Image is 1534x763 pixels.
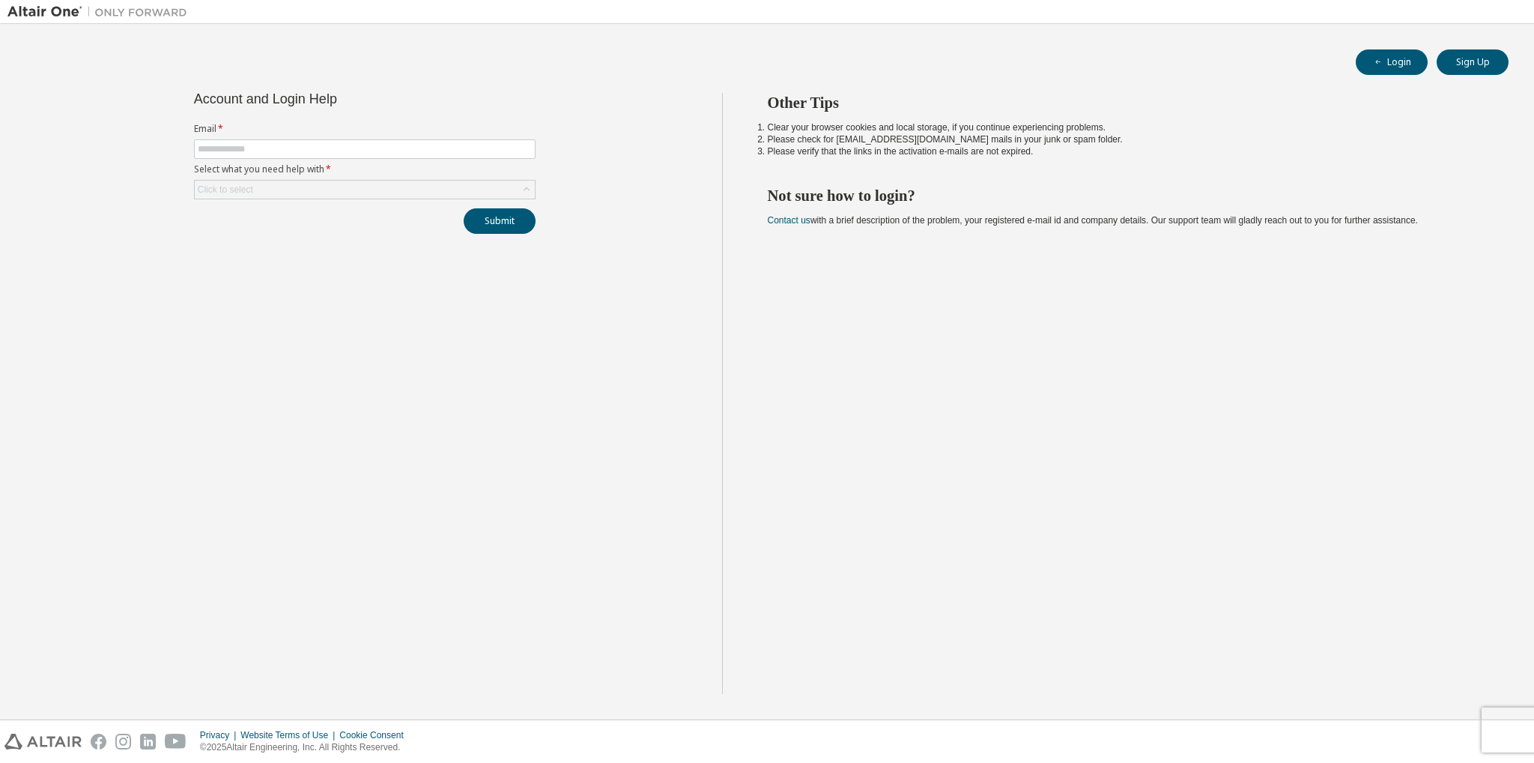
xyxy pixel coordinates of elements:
p: © 2025 Altair Engineering, Inc. All Rights Reserved. [200,741,413,754]
li: Please check for [EMAIL_ADDRESS][DOMAIN_NAME] mails in your junk or spam folder. [768,133,1482,145]
h2: Not sure how to login? [768,186,1482,205]
span: with a brief description of the problem, your registered e-mail id and company details. Our suppo... [768,215,1418,226]
img: instagram.svg [115,734,131,750]
li: Please verify that the links in the activation e-mails are not expired. [768,145,1482,157]
label: Select what you need help with [194,163,536,175]
li: Clear your browser cookies and local storage, if you continue experiencing problems. [768,121,1482,133]
div: Cookie Consent [339,729,412,741]
label: Email [194,123,536,135]
div: Privacy [200,729,240,741]
button: Login [1356,49,1428,75]
img: Altair One [7,4,195,19]
div: Website Terms of Use [240,729,339,741]
img: youtube.svg [165,734,187,750]
div: Click to select [198,184,253,196]
a: Contact us [768,215,810,226]
div: Account and Login Help [194,93,467,105]
button: Submit [464,208,536,234]
img: altair_logo.svg [4,734,82,750]
div: Click to select [195,181,535,199]
img: facebook.svg [91,734,106,750]
h2: Other Tips [768,93,1482,112]
button: Sign Up [1437,49,1509,75]
img: linkedin.svg [140,734,156,750]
